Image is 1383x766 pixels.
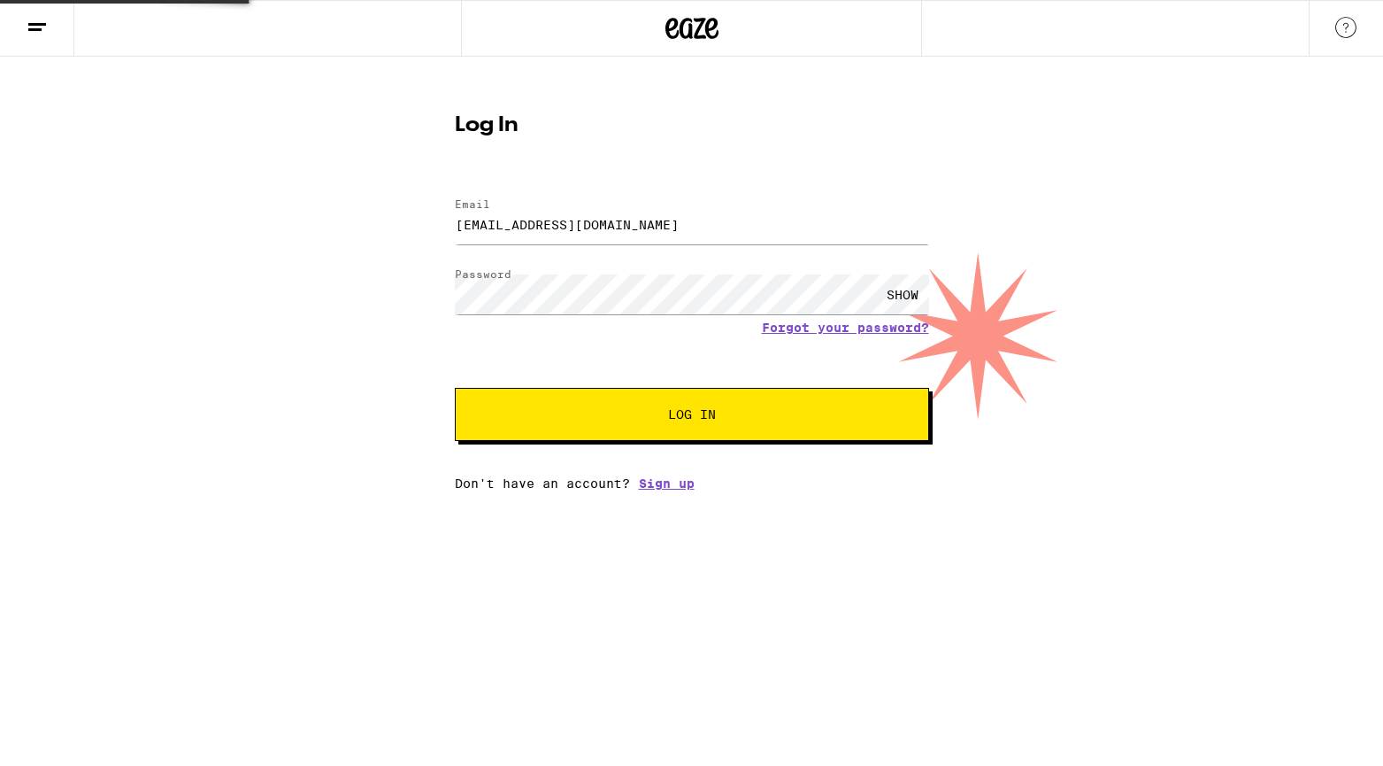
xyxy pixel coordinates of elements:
div: Don't have an account? [455,476,929,491]
label: Email [455,198,490,210]
a: Forgot your password? [762,321,929,335]
button: Log In [455,388,929,441]
span: Hi. Need any help? [11,12,127,27]
div: SHOW [876,275,929,314]
span: Log In [668,408,716,421]
h1: Log In [455,115,929,136]
input: Email [455,205,929,244]
label: Password [455,268,511,280]
a: Sign up [639,476,695,491]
